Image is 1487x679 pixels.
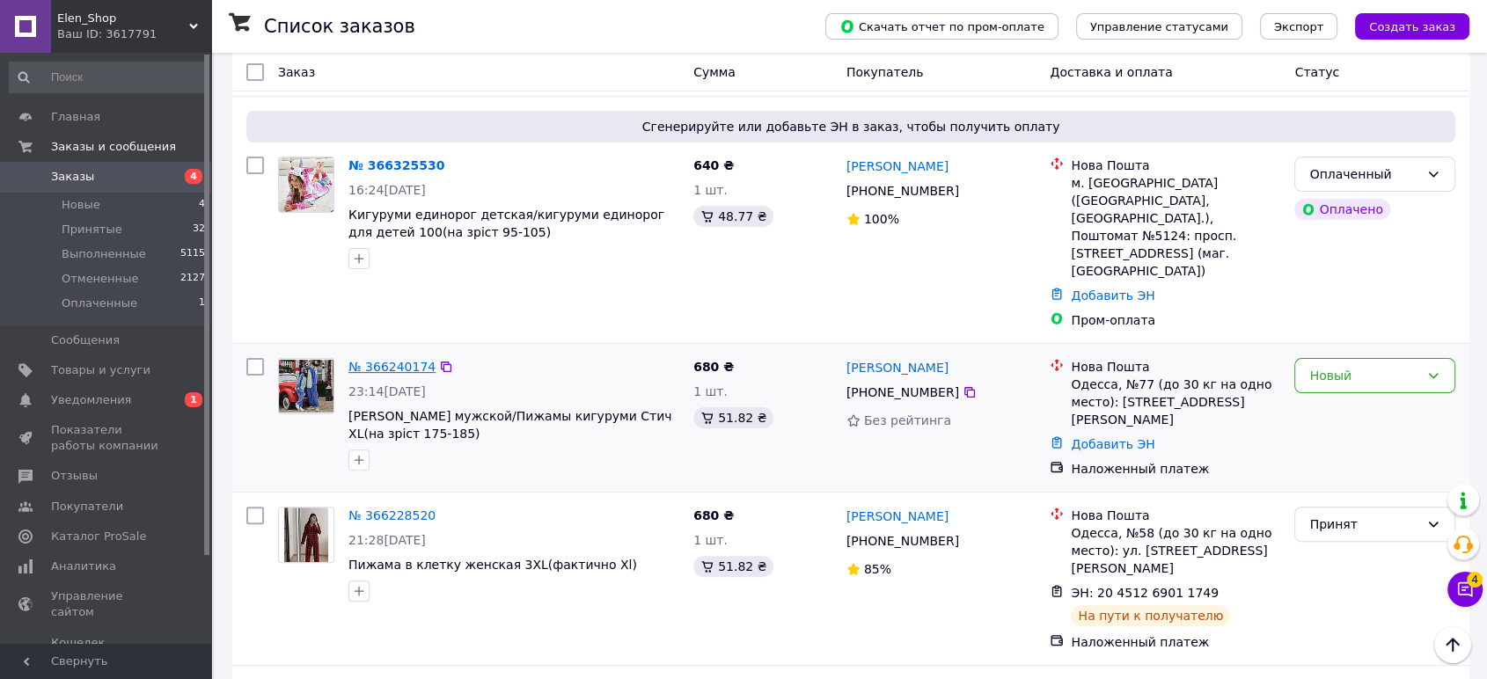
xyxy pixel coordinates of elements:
[348,558,637,572] a: Пижама в клетку женская 3XL(фактично Xl)
[253,118,1448,135] span: Сгенерируйте или добавьте ЭН в заказ, чтобы получить оплату
[693,508,734,522] span: 680 ₴
[199,197,205,213] span: 4
[348,360,436,374] a: № 366240174
[864,212,899,226] span: 100%
[62,246,146,262] span: Выполненные
[693,183,728,197] span: 1 шт.
[278,157,334,213] a: Фото товару
[1294,199,1389,220] div: Оплачено
[839,18,1044,34] span: Скачать отчет по пром-оплате
[51,169,94,185] span: Заказы
[57,11,189,26] span: Elen_Shop
[348,208,664,239] a: Кигуруми единорог детская/кигуруми единорог для детей 100(на зріст 95-105)
[1071,376,1280,428] div: Одесса, №77 (до 30 кг на одно место): [STREET_ADDRESS][PERSON_NAME]
[348,409,671,441] a: [PERSON_NAME] мужской/Пижамы кигуруми Стич XL(на зріст 175-185)
[1071,460,1280,478] div: Наложенный платеж
[51,468,98,484] span: Отзывы
[62,222,122,237] span: Принятые
[278,507,334,563] a: Фото товару
[846,157,949,175] a: [PERSON_NAME]
[693,407,773,428] div: 51.82 ₴
[62,197,100,213] span: Новые
[51,559,116,574] span: Аналитика
[180,246,205,262] span: 5115
[264,16,415,37] h1: Список заказов
[1071,437,1154,451] a: Добавить ЭН
[693,360,734,374] span: 680 ₴
[348,533,426,547] span: 21:28[DATE]
[1071,358,1280,376] div: Нова Пошта
[284,507,328,562] img: Фото товару
[1071,605,1230,626] div: На пути к получателю
[864,413,951,427] span: Без рейтинга
[1337,18,1469,33] a: Создать заказ
[1467,572,1483,588] span: 4
[185,169,202,184] span: 4
[1309,366,1419,385] div: Новый
[1309,515,1419,534] div: Принят
[51,529,146,544] span: Каталог ProSale
[278,65,315,79] span: Заказ
[185,392,202,407] span: 1
[348,183,426,197] span: 16:24[DATE]
[1447,572,1483,607] button: Чат с покупателем4
[348,384,426,398] span: 23:14[DATE]
[180,271,205,287] span: 2127
[57,26,211,42] div: Ваш ID: 3617791
[1071,288,1154,303] a: Добавить ЭН
[846,507,949,525] a: [PERSON_NAME]
[1260,13,1337,40] button: Экспорт
[51,109,100,125] span: Главная
[51,422,163,454] span: Показатели работы компании
[1071,157,1280,174] div: Нова Пошта
[51,588,163,620] span: Управление сайтом
[693,65,736,79] span: Сумма
[825,13,1058,40] button: Скачать отчет по пром-оплате
[51,362,150,378] span: Товары и услуги
[193,222,205,237] span: 32
[51,139,176,155] span: Заказы и сообщения
[1434,626,1471,663] button: Наверх
[1050,65,1172,79] span: Доставка и оплата
[1076,13,1242,40] button: Управление статусами
[846,359,949,376] a: [PERSON_NAME]
[51,499,123,515] span: Покупатели
[1071,507,1280,524] div: Нова Пошта
[278,358,334,414] a: Фото товару
[279,360,333,413] img: Фото товару
[843,179,963,203] div: [PHONE_NUMBER]
[1071,174,1280,280] div: м. [GEOGRAPHIC_DATA] ([GEOGRAPHIC_DATA], [GEOGRAPHIC_DATA].), Поштомат №5124: просп. [STREET_ADDR...
[9,62,207,93] input: Поиск
[864,562,891,576] span: 85%
[1090,20,1228,33] span: Управление статусами
[846,65,924,79] span: Покупатель
[693,158,734,172] span: 640 ₴
[693,206,773,227] div: 48.77 ₴
[51,392,131,408] span: Уведомления
[51,635,163,667] span: Кошелек компании
[199,296,205,311] span: 1
[1294,65,1339,79] span: Статус
[51,332,120,348] span: Сообщения
[62,271,138,287] span: Отмененные
[1309,164,1419,184] div: Оплаченный
[1071,524,1280,577] div: Одесса, №58 (до 30 кг на одно место): ул. [STREET_ADDRESS][PERSON_NAME]
[348,158,444,172] a: № 366325530
[693,533,728,547] span: 1 шт.
[1071,311,1280,329] div: Пром-оплата
[279,157,333,211] img: Фото товару
[1071,633,1280,651] div: Наложенный платеж
[62,296,137,311] span: Оплаченные
[1369,20,1455,33] span: Создать заказ
[843,529,963,553] div: [PHONE_NUMBER]
[843,380,963,405] div: [PHONE_NUMBER]
[693,384,728,398] span: 1 шт.
[693,556,773,577] div: 51.82 ₴
[348,508,436,522] a: № 366228520
[1355,13,1469,40] button: Создать заказ
[1274,20,1323,33] span: Экспорт
[1071,586,1219,600] span: ЭН: 20 4512 6901 1749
